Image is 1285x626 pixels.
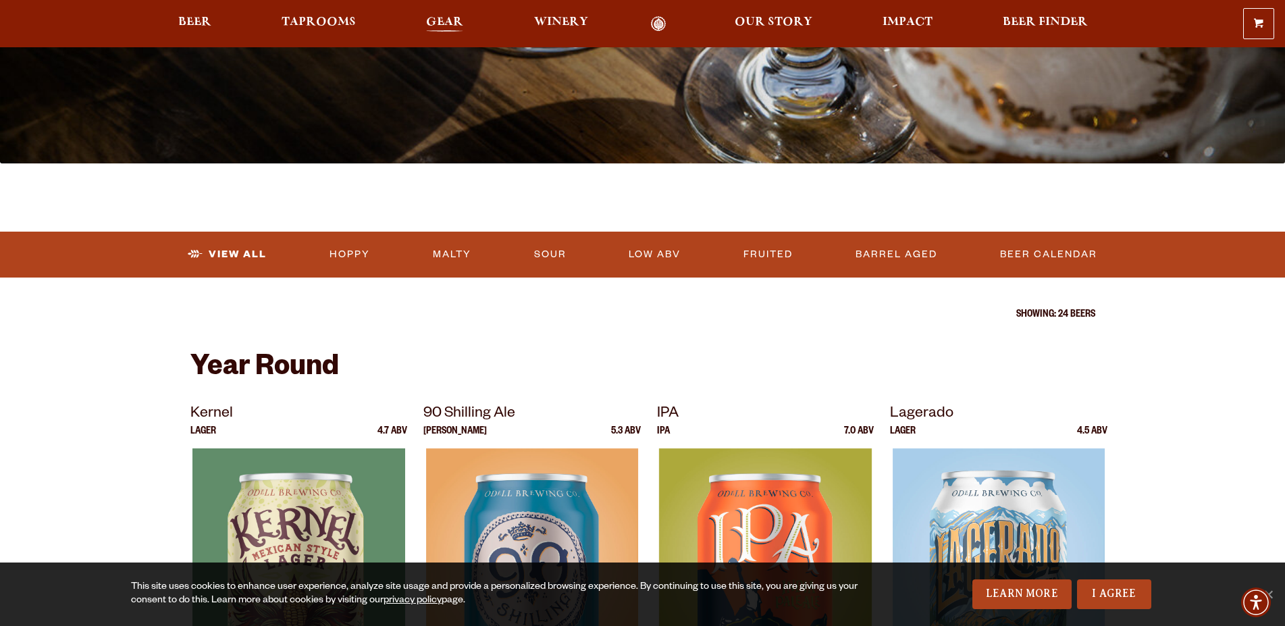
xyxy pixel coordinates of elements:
p: Showing: 24 Beers [190,310,1095,321]
a: Impact [874,16,941,32]
a: Malty [427,239,477,270]
span: Taprooms [282,17,356,28]
p: 90 Shilling Ale [423,402,641,427]
span: Impact [883,17,933,28]
span: Beer [178,17,211,28]
a: Taprooms [273,16,365,32]
span: Beer Finder [1003,17,1088,28]
a: Beer [169,16,220,32]
h2: Year Round [190,353,1095,386]
a: Learn More [972,579,1072,609]
a: Gear [417,16,472,32]
a: Winery [525,16,597,32]
a: View All [182,239,272,270]
div: Accessibility Menu [1241,588,1271,617]
p: 4.7 ABV [377,427,407,448]
a: Beer Finder [994,16,1097,32]
a: Low ABV [623,239,686,270]
p: 5.3 ABV [611,427,641,448]
p: 4.5 ABV [1077,427,1107,448]
a: Barrel Aged [850,239,943,270]
a: Hoppy [324,239,375,270]
a: Fruited [738,239,798,270]
a: privacy policy [384,596,442,606]
p: IPA [657,402,874,427]
a: Sour [529,239,572,270]
p: Lager [890,427,916,448]
a: I Agree [1077,579,1151,609]
p: Kernel [190,402,408,427]
p: Lager [190,427,216,448]
a: Our Story [726,16,821,32]
p: IPA [657,427,670,448]
span: Winery [534,17,588,28]
div: This site uses cookies to enhance user experience, analyze site usage and provide a personalized ... [131,581,862,608]
span: Gear [426,17,463,28]
p: 7.0 ABV [844,427,874,448]
a: Beer Calendar [995,239,1103,270]
span: Our Story [735,17,812,28]
a: Odell Home [633,16,684,32]
p: Lagerado [890,402,1107,427]
p: [PERSON_NAME] [423,427,487,448]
